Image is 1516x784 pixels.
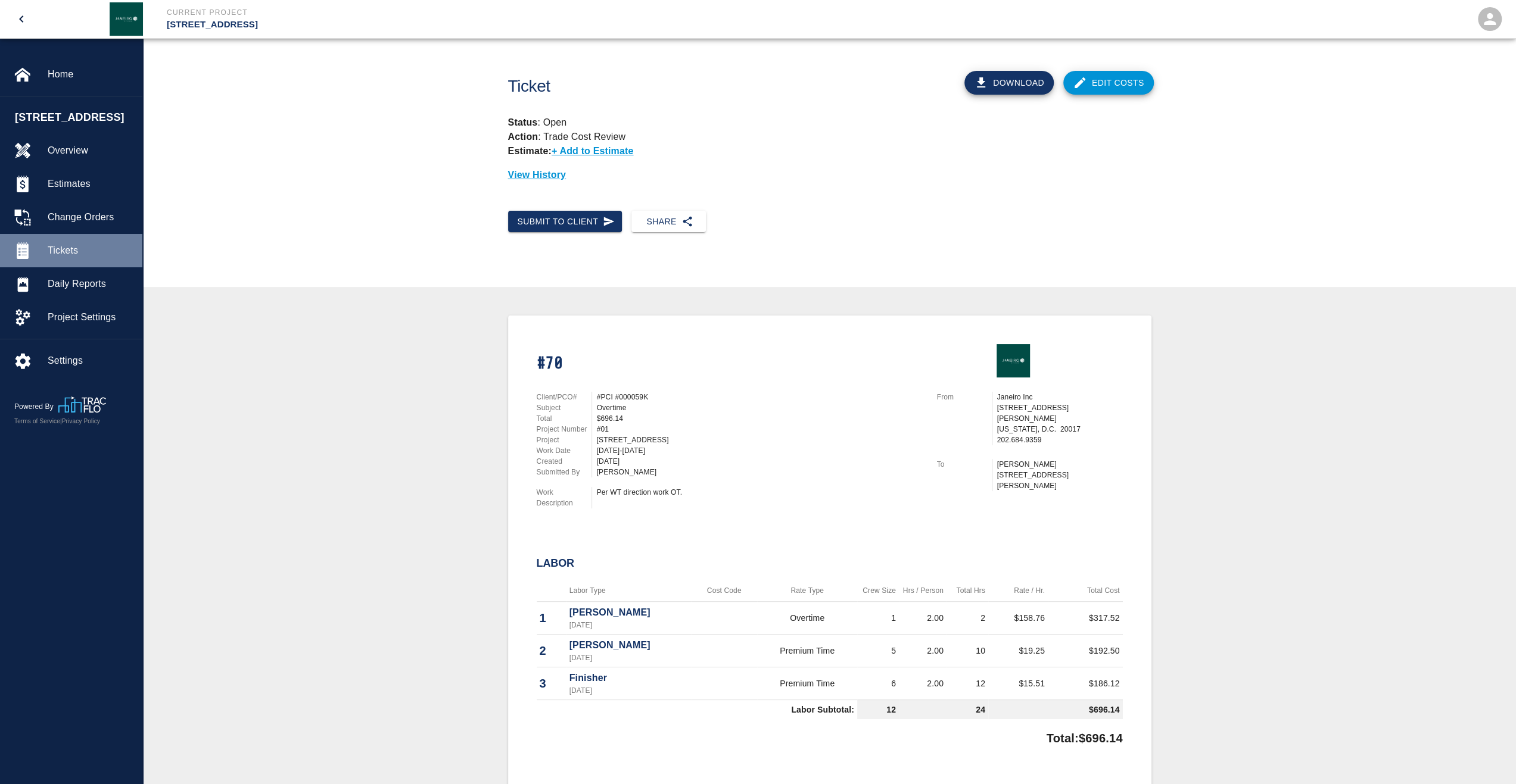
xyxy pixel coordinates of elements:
div: $696.14 [597,413,923,424]
p: [DATE] [569,685,688,696]
p: [DATE] [569,620,688,630]
th: Hrs / Person [899,580,947,602]
p: [PERSON_NAME] [569,638,688,652]
td: Labor Subtotal: [537,699,857,719]
p: Submitted By [537,467,592,477]
p: 1 [540,609,564,627]
p: Project Number [537,424,592,435]
span: Tickets [48,243,133,258]
span: Overview [48,143,133,158]
td: $317.52 [1048,601,1123,634]
strong: Action [508,132,538,142]
p: : Open [508,115,1151,130]
h1: Ticket [508,77,879,96]
p: Project [537,435,592,445]
div: Per WT direction work OT. [597,487,923,498]
p: [PERSON_NAME] [569,605,688,620]
div: [DATE]-[DATE] [597,445,923,456]
p: + Add to Estimate [552,146,634,156]
span: Daily Reports [48,277,133,291]
p: Subject [537,402,592,413]
td: 24 [899,699,988,719]
p: Work Date [537,445,592,456]
p: To [937,459,992,470]
h2: Labor [537,557,1123,570]
td: 10 [947,634,988,667]
td: $696.14 [988,699,1123,719]
strong: Status [508,117,538,127]
td: $19.25 [988,634,1048,667]
button: Download [964,71,1054,95]
span: Project Settings [48,310,133,324]
span: [STREET_ADDRESS] [15,110,136,126]
span: | [60,418,62,424]
a: Privacy Policy [62,418,100,424]
p: Work Description [537,487,592,508]
td: Overtime [757,601,857,634]
p: Current Project [167,7,823,18]
img: Janeiro Inc [110,2,143,36]
p: Created [537,456,592,467]
th: Rate Type [757,580,857,602]
button: Share [631,211,706,233]
p: 202.684.9359 [997,435,1123,445]
p: Powered By [14,401,58,412]
td: Premium Time [757,634,857,667]
div: [PERSON_NAME] [597,467,923,477]
a: Edit Costs [1063,71,1154,95]
p: [DATE] [569,652,688,663]
img: TracFlo [58,396,106,413]
div: Overtime [597,402,923,413]
p: View History [508,168,1151,182]
span: Change Orders [48,210,133,224]
p: Client/PCO# [537,392,592,402]
th: Cost Code [691,580,758,602]
td: $186.12 [1048,667,1123,699]
td: 2 [947,601,988,634]
span: Home [48,67,133,82]
p: Total [537,413,592,424]
p: Finisher [569,671,688,685]
div: [DATE] [597,456,923,467]
div: [STREET_ADDRESS] [597,435,923,445]
td: 2.00 [899,601,947,634]
span: Settings [48,354,133,368]
p: : Trade Cost Review [508,132,626,142]
a: Terms of Service [14,418,60,424]
td: 2.00 [899,667,947,699]
p: [STREET_ADDRESS] [167,18,823,32]
div: #PCI #000059K [597,392,923,402]
img: Janeiro Inc [997,344,1030,377]
strong: Estimate: [508,146,552,156]
p: From [937,392,992,402]
td: $192.50 [1048,634,1123,667]
p: [STREET_ADDRESS][PERSON_NAME] [997,470,1123,491]
td: 1 [857,601,899,634]
th: Rate / Hr. [988,580,1048,602]
td: $158.76 [988,601,1048,634]
td: 5 [857,634,899,667]
th: Crew Size [857,580,899,602]
p: Total: $696.14 [1046,724,1122,747]
th: Total Hrs [947,580,988,602]
span: Estimates [48,177,133,191]
td: 12 [857,699,899,719]
p: 2 [540,642,564,660]
p: [STREET_ADDRESS][PERSON_NAME] [US_STATE], D.C. 20017 [997,402,1123,435]
iframe: Chat Widget [1456,727,1516,784]
td: 12 [947,667,988,699]
th: Labor Type [566,580,691,602]
p: 3 [540,674,564,692]
td: Premium Time [757,667,857,699]
p: [PERSON_NAME] [997,459,1123,470]
td: $15.51 [988,667,1048,699]
td: 2.00 [899,634,947,667]
h1: #70 [537,354,923,374]
div: #01 [597,424,923,435]
th: Total Cost [1048,580,1123,602]
td: 6 [857,667,899,699]
p: Janeiro Inc [997,392,1123,402]
button: Submit to Client [508,211,622,233]
button: open drawer [7,5,36,33]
